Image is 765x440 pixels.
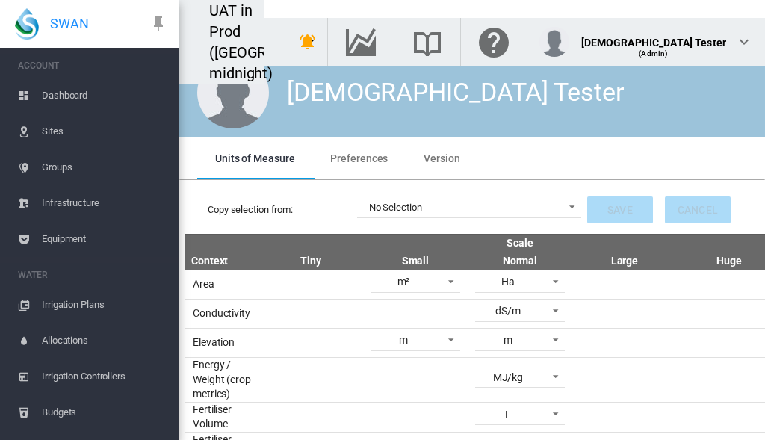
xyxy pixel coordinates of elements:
[295,27,325,57] button: icon-menu-down
[15,8,39,40] img: SWAN-Landscape-Logo-Colour-drop.png
[50,14,89,33] span: SWAN
[42,149,167,185] span: Groups
[185,402,258,432] td: Fertiliser Volume
[185,328,258,357] td: Elevation
[185,252,258,270] th: Context
[258,252,363,270] th: Tiny
[18,263,167,287] span: WATER
[581,29,727,44] div: [DEMOGRAPHIC_DATA] Tester
[149,15,167,33] md-icon: icon-pin
[363,252,468,270] th: Small
[185,270,258,299] td: Area
[42,287,167,323] span: Irrigation Plans
[215,152,294,164] span: Units of Measure
[493,371,524,383] div: MJ/kg
[501,276,515,288] div: Ha
[359,202,432,213] div: - - No Selection - -
[42,221,167,257] span: Equipment
[476,33,512,51] md-icon: Click here for help
[409,33,445,51] md-icon: Search the knowledge base
[197,57,269,128] img: male.jpg
[397,276,410,288] div: m²
[42,114,167,149] span: Sites
[42,78,167,114] span: Dashboard
[185,299,258,328] td: Conductivity
[665,196,731,223] button: Cancel
[587,196,653,223] button: Save
[42,323,167,359] span: Allocations
[42,394,167,430] span: Budgets
[42,359,167,394] span: Irrigation Controllers
[208,203,357,217] label: Copy selection from:
[399,334,408,346] div: m
[330,152,388,164] span: Preferences
[287,75,625,111] div: [DEMOGRAPHIC_DATA] Tester
[185,357,258,402] td: Energy / Weight (crop metrics)
[468,252,572,270] th: Normal
[424,152,459,164] span: Version
[42,185,167,221] span: Infrastructure
[299,33,317,51] md-icon: icon-bell-ring
[505,409,511,421] div: L
[343,33,379,51] md-icon: Go to the Data Hub
[293,27,323,57] button: icon-bell-ring
[572,252,677,270] th: Large
[495,305,521,317] div: dS/m
[504,334,512,346] div: m
[735,33,753,51] md-icon: icon-chevron-down
[639,49,668,58] span: (Admin)
[18,54,167,78] span: ACCOUNT
[539,27,569,57] img: profile.jpg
